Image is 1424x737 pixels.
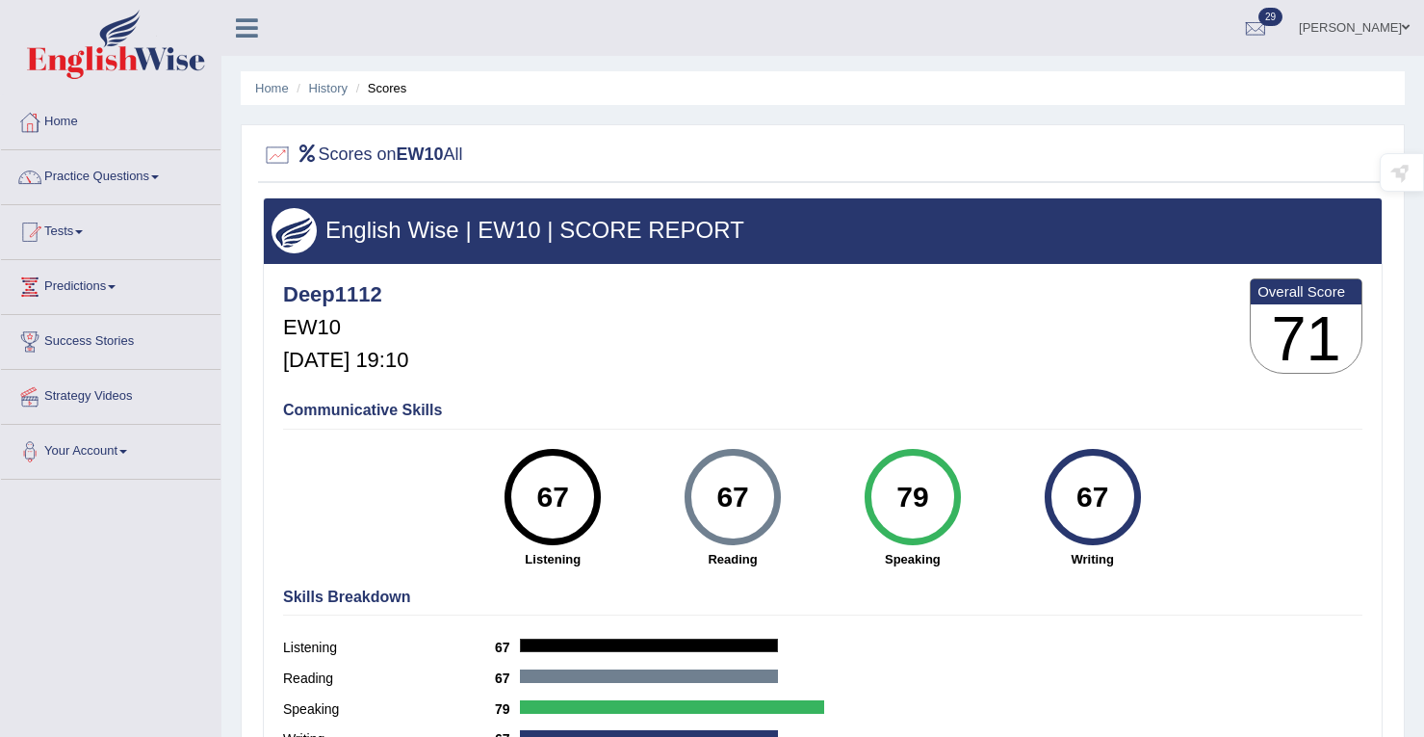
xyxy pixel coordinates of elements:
[1251,304,1361,374] h3: 71
[473,550,634,568] strong: Listening
[653,550,814,568] strong: Reading
[283,283,408,306] h4: Deep1112
[1258,8,1282,26] span: 29
[272,218,1374,243] h3: English Wise | EW10 | SCORE REPORT
[263,141,463,170] h2: Scores on All
[351,79,407,97] li: Scores
[272,208,317,253] img: wings.png
[1,425,220,473] a: Your Account
[1057,457,1127,538] div: 67
[283,316,408,339] h5: EW10
[495,701,520,717] b: 79
[1,370,220,418] a: Strategy Videos
[397,145,444,164] b: EW10
[832,550,993,568] strong: Speaking
[309,81,348,95] a: History
[255,81,289,95] a: Home
[283,402,1362,419] h4: Communicative Skills
[1,205,220,253] a: Tests
[1257,283,1355,300] b: Overall Score
[1,95,220,144] a: Home
[495,640,520,655] b: 67
[1012,550,1173,568] strong: Writing
[283,669,495,689] label: Reading
[1,315,220,363] a: Success Stories
[283,638,495,658] label: Listening
[1,260,220,308] a: Predictions
[283,349,408,372] h5: [DATE] 19:10
[697,457,767,538] div: 67
[877,457,947,538] div: 79
[495,671,520,686] b: 67
[1,150,220,198] a: Practice Questions
[283,589,1362,606] h4: Skills Breakdown
[283,699,495,720] label: Speaking
[518,457,588,538] div: 67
